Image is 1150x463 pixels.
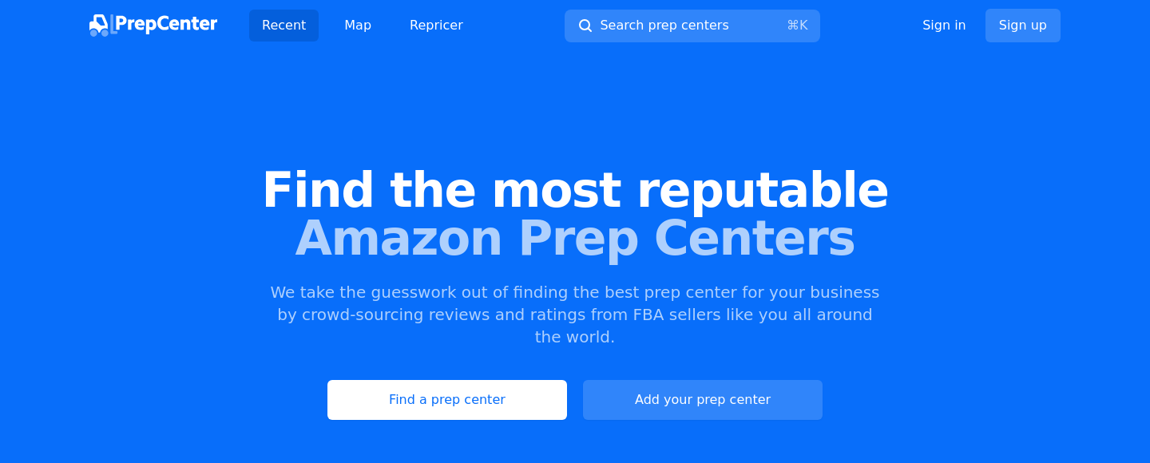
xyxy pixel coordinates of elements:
[249,10,319,42] a: Recent
[922,16,966,35] a: Sign in
[26,214,1124,262] span: Amazon Prep Centers
[985,9,1061,42] a: Sign up
[600,16,728,35] span: Search prep centers
[799,18,808,33] kbd: K
[397,10,476,42] a: Repricer
[268,281,882,348] p: We take the guesswork out of finding the best prep center for your business by crowd-sourcing rev...
[26,166,1124,214] span: Find the most reputable
[787,18,799,33] kbd: ⌘
[583,380,823,420] a: Add your prep center
[89,14,217,37] img: PrepCenter
[327,380,567,420] a: Find a prep center
[331,10,384,42] a: Map
[565,10,820,42] button: Search prep centers⌘K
